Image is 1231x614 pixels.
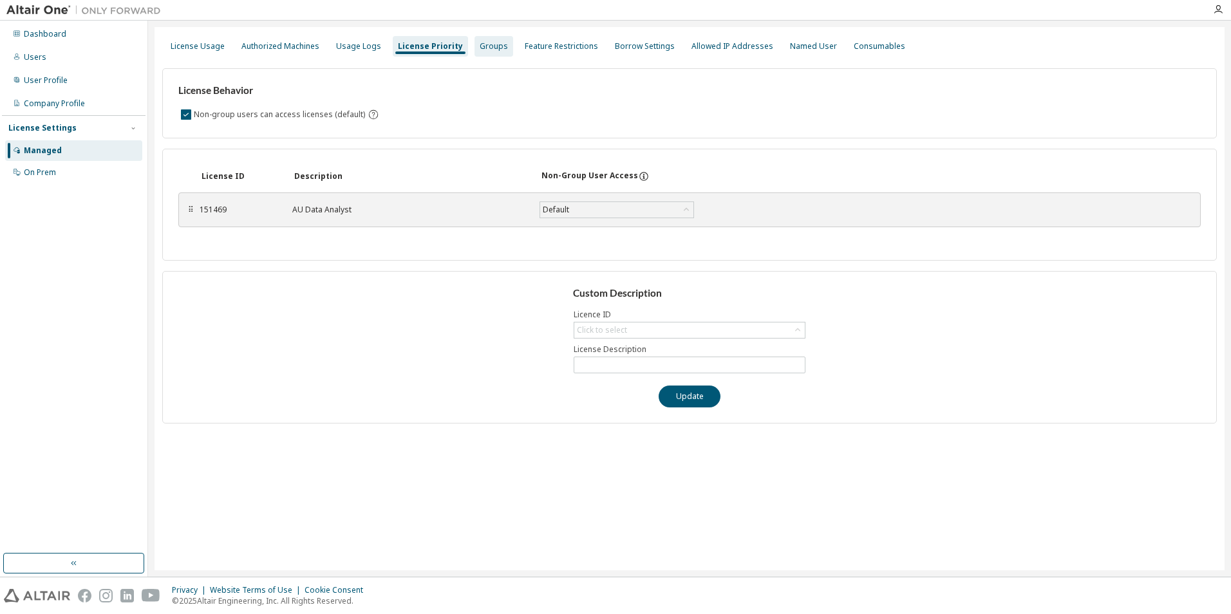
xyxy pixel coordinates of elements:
div: Description [294,171,526,181]
div: Default [540,202,693,218]
div: Named User [790,41,837,51]
div: User Profile [24,75,68,86]
div: Groups [480,41,508,51]
h3: Custom Description [573,287,807,300]
div: Website Terms of Use [210,585,305,595]
div: Company Profile [24,98,85,109]
div: Non-Group User Access [541,171,638,182]
div: License Settings [8,123,77,133]
img: instagram.svg [99,589,113,602]
div: Borrow Settings [615,41,675,51]
div: Allowed IP Addresses [691,41,773,51]
div: Cookie Consent [305,585,371,595]
div: License Usage [171,41,225,51]
img: linkedin.svg [120,589,134,602]
div: Managed [24,145,62,156]
div: ⠿ [187,205,194,215]
div: On Prem [24,167,56,178]
button: Update [659,386,720,407]
svg: By default any user not assigned to any group can access any license. Turn this setting off to di... [368,109,379,120]
label: Licence ID [574,310,805,320]
div: Users [24,52,46,62]
img: Altair One [6,4,167,17]
div: Authorized Machines [241,41,319,51]
div: Default [541,203,571,217]
h3: License Behavior [178,84,377,97]
div: Click to select [574,322,805,338]
div: Privacy [172,585,210,595]
div: Usage Logs [336,41,381,51]
img: youtube.svg [142,589,160,602]
img: altair_logo.svg [4,589,70,602]
div: AU Data Analyst [292,205,524,215]
div: 151469 [200,205,277,215]
label: Non-group users can access licenses (default) [194,107,368,122]
label: License Description [574,344,805,355]
div: Click to select [577,325,627,335]
div: License ID [202,171,279,181]
div: Feature Restrictions [525,41,598,51]
div: License Priority [398,41,463,51]
img: facebook.svg [78,589,91,602]
p: © 2025 Altair Engineering, Inc. All Rights Reserved. [172,595,371,606]
div: Dashboard [24,29,66,39]
div: Consumables [854,41,905,51]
